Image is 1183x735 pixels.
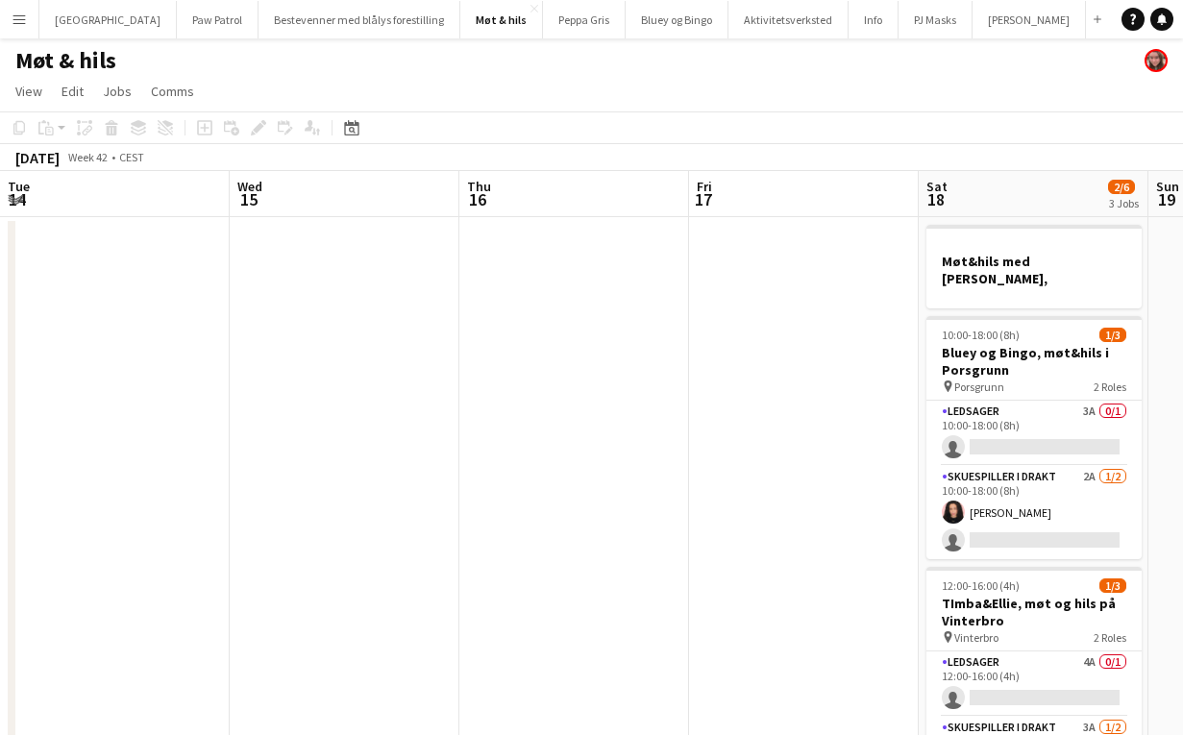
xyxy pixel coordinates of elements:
[1099,578,1126,593] span: 1/3
[259,1,460,38] button: Bestevenner med blålys forestilling
[942,578,1020,593] span: 12:00-16:00 (4h)
[15,83,42,100] span: View
[237,178,262,195] span: Wed
[1145,49,1168,72] app-user-avatar: Kamilla Skallerud
[143,79,202,104] a: Comms
[151,83,194,100] span: Comms
[1153,188,1179,210] span: 19
[103,83,132,100] span: Jobs
[460,1,543,38] button: Møt & hils
[924,188,948,210] span: 18
[543,1,626,38] button: Peppa Gris
[1156,178,1179,195] span: Sun
[1109,196,1139,210] div: 3 Jobs
[926,466,1142,559] app-card-role: Skuespiller i drakt2A1/210:00-18:00 (8h)[PERSON_NAME]
[8,178,30,195] span: Tue
[926,316,1142,559] app-job-card: 10:00-18:00 (8h)1/3Bluey og Bingo, møt&hils i Porsgrunn Porsgrunn2 RolesLedsager3A0/110:00-18:00 ...
[15,148,60,167] div: [DATE]
[62,83,84,100] span: Edit
[973,1,1086,38] button: [PERSON_NAME]
[95,79,139,104] a: Jobs
[15,46,116,75] h1: Møt & hils
[119,150,144,164] div: CEST
[1099,328,1126,342] span: 1/3
[926,344,1142,379] h3: Bluey og Bingo, møt&hils i Porsgrunn
[926,253,1142,287] h3: Møt&hils med [PERSON_NAME],
[467,178,491,195] span: Thu
[63,150,111,164] span: Week 42
[926,595,1142,629] h3: TImba&Ellie, møt og hils på Vinterbro
[954,380,1004,394] span: Porsgrunn
[54,79,91,104] a: Edit
[954,630,998,645] span: Vinterbro
[899,1,973,38] button: PJ Masks
[849,1,899,38] button: Info
[694,188,712,210] span: 17
[464,188,491,210] span: 16
[926,651,1142,717] app-card-role: Ledsager4A0/112:00-16:00 (4h)
[626,1,728,38] button: Bluey og Bingo
[5,188,30,210] span: 14
[926,225,1142,308] app-job-card: Møt&hils med [PERSON_NAME],
[8,79,50,104] a: View
[728,1,849,38] button: Aktivitetsverksted
[234,188,262,210] span: 15
[39,1,177,38] button: [GEOGRAPHIC_DATA]
[926,178,948,195] span: Sat
[942,328,1020,342] span: 10:00-18:00 (8h)
[177,1,259,38] button: Paw Patrol
[1094,630,1126,645] span: 2 Roles
[926,401,1142,466] app-card-role: Ledsager3A0/110:00-18:00 (8h)
[697,178,712,195] span: Fri
[1108,180,1135,194] span: 2/6
[1094,380,1126,394] span: 2 Roles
